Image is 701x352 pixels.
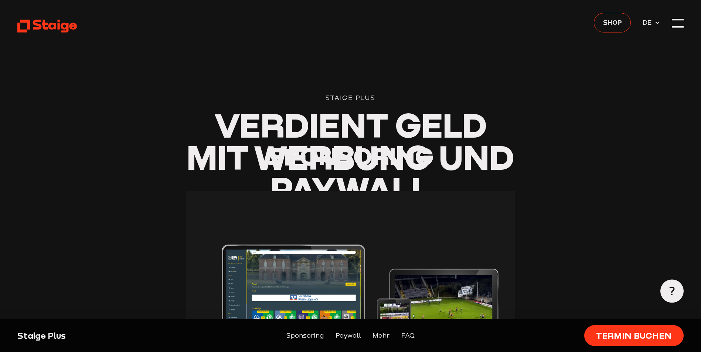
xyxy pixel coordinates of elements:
a: Paywall [336,331,361,341]
a: Mehr [372,331,389,341]
a: Shop [594,13,631,32]
span: DE [643,17,654,28]
a: FAQ [401,331,415,341]
div: Staige Plus [17,330,177,341]
span: Verdient Geld mit Werbung und Paywall [187,104,514,209]
span: Shop [603,17,622,27]
a: Sponsoring [286,331,324,341]
div: Staige Plus [186,93,515,103]
span: Sponsoring [268,142,433,170]
a: Termin buchen [584,325,684,346]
